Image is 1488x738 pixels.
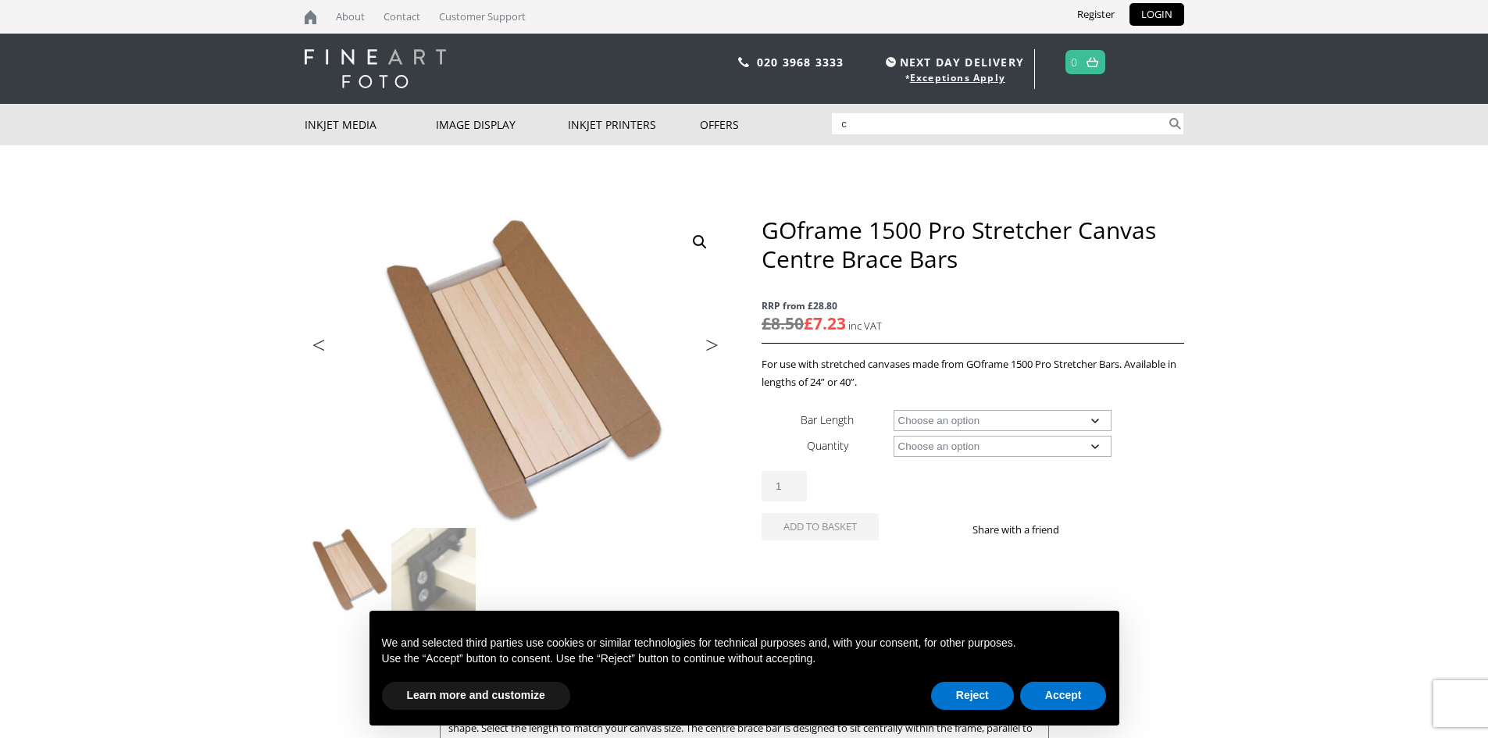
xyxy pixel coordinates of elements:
[1078,523,1090,536] img: facebook sharing button
[762,471,807,501] input: Product quantity
[382,636,1107,651] p: We and selected third parties use cookies or similar technologies for technical purposes and, wit...
[1166,113,1184,134] button: Search
[1129,3,1184,26] a: LOGIN
[1115,523,1128,536] img: email sharing button
[804,312,813,334] span: £
[382,682,570,710] button: Learn more and customize
[686,228,714,256] a: View full-screen image gallery
[305,528,390,612] img: GOframe 1500 Pro Stretcher Canvas Centre Brace Bars
[436,104,568,145] a: Image Display
[762,312,804,334] bdi: 8.50
[738,57,749,67] img: phone.svg
[832,113,1166,134] input: Search products…
[391,528,476,612] img: GOframe 1500 Pro Stretcher Canvas Centre Brace Bars - Image 2
[757,55,844,70] a: 020 3968 3333
[762,216,1183,273] h1: GOframe 1500 Pro Stretcher Canvas Centre Brace Bars
[762,312,771,334] span: £
[886,57,896,67] img: time.svg
[1097,523,1109,536] img: twitter sharing button
[807,438,848,453] label: Quantity
[305,216,726,527] img: GOframe 1500 Pro Stretcher Canvas Centre Brace Bars
[882,53,1024,71] span: NEXT DAY DELIVERY
[1087,57,1098,67] img: basket.svg
[568,104,700,145] a: Inkjet Printers
[305,49,446,88] img: logo-white.svg
[762,355,1183,391] p: For use with stretched canvases made from GOframe 1500 Pro Stretcher Bars. Available in lengths o...
[382,651,1107,667] p: Use the “Accept” button to consent. Use the “Reject” button to continue without accepting.
[762,297,1183,315] span: RRP from £28.80
[801,412,854,427] label: Bar Length
[305,104,437,145] a: Inkjet Media
[1065,3,1126,26] a: Register
[762,513,879,540] button: Add to basket
[972,521,1078,539] p: Share with a friend
[804,312,846,334] bdi: 7.23
[1020,682,1107,710] button: Accept
[1071,51,1078,73] a: 0
[931,682,1014,710] button: Reject
[700,104,832,145] a: Offers
[910,71,1005,84] a: Exceptions Apply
